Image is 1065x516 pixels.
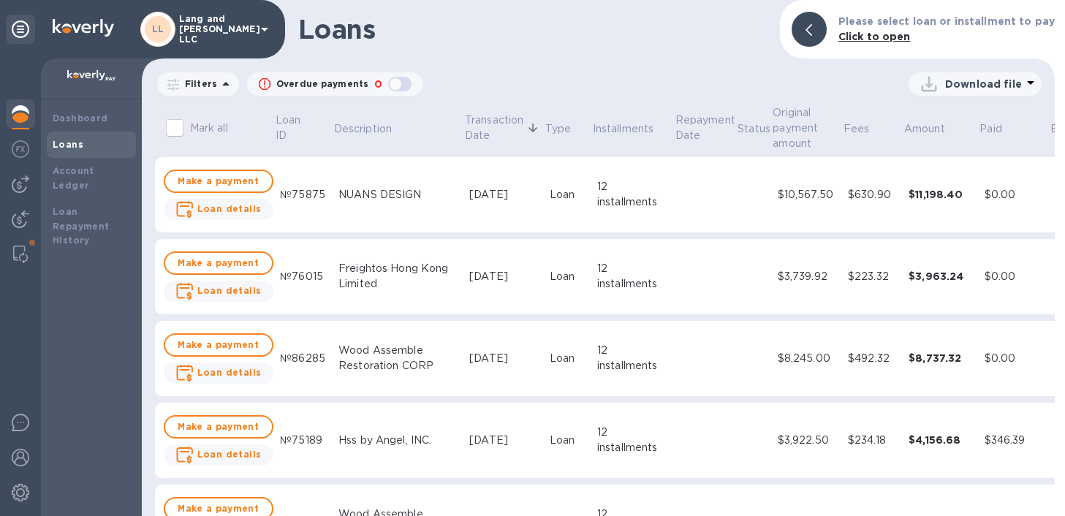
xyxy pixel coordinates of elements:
[53,19,114,37] img: Logo
[550,433,585,448] div: Loan
[164,363,273,384] button: Loan details
[550,187,585,202] div: Loan
[338,187,458,202] div: NUANS DESIGN
[164,415,273,439] button: Make a payment
[545,121,572,137] p: Type
[848,433,897,448] div: $234.18
[738,121,770,137] p: Status
[945,77,1022,91] p: Download file
[280,433,327,448] div: №75189
[778,351,836,366] div: $8,245.00
[985,187,1043,202] div: $0.00
[469,187,538,202] div: [DATE]
[778,433,836,448] div: $3,922.50
[53,113,108,124] b: Dashboard
[985,269,1043,284] div: $0.00
[545,121,591,137] span: Type
[197,367,262,378] b: Loan details
[164,444,273,466] button: Loan details
[469,351,538,366] div: [DATE]
[247,72,423,96] button: Overdue payments0
[773,105,841,151] span: Original payment amount
[848,269,897,284] div: $223.32
[844,121,870,137] p: Fees
[909,187,973,202] div: $11,198.40
[909,269,973,284] div: $3,963.24
[280,187,327,202] div: №75875
[593,121,673,137] span: Installments
[164,333,273,357] button: Make a payment
[593,121,654,137] p: Installments
[334,121,411,137] span: Description
[597,425,668,455] div: 12 installments
[838,31,911,42] b: Click to open
[177,172,260,190] span: Make a payment
[12,140,29,158] img: Foreign exchange
[276,113,312,143] p: Loan ID
[838,15,1055,27] b: Please select loan or installment to pay
[985,351,1043,366] div: $0.00
[280,269,327,284] div: №76015
[469,433,538,448] div: [DATE]
[465,113,523,143] p: Transaction Date
[773,105,822,151] p: Original payment amount
[197,449,262,460] b: Loan details
[177,254,260,272] span: Make a payment
[778,269,836,284] div: $3,739.92
[164,170,273,193] button: Make a payment
[177,418,260,436] span: Make a payment
[985,433,1043,448] div: $346.39
[164,281,273,302] button: Loan details
[338,433,458,448] div: Hss by Angel, INC.
[597,261,668,292] div: 12 installments
[53,139,83,150] b: Loans
[53,206,110,246] b: Loan Repayment History
[465,113,542,143] span: Transaction Date
[597,179,668,210] div: 12 installments
[979,121,1002,137] p: Paid
[338,343,458,373] div: Wood Assemble Restoration CORP
[338,261,458,292] div: Freightos Hong Kong Limited
[6,15,35,44] div: Unpin categories
[276,113,331,143] span: Loan ID
[848,187,897,202] div: $630.90
[197,285,262,296] b: Loan details
[298,14,768,45] h1: Loans
[550,351,585,366] div: Loan
[177,336,260,354] span: Make a payment
[276,77,368,91] p: Overdue payments
[909,351,973,365] div: $8,737.32
[904,121,945,137] p: Amount
[848,351,897,366] div: $492.32
[190,121,228,136] p: Mark all
[53,165,94,191] b: Account Ledger
[179,77,217,90] p: Filters
[844,121,889,137] span: Fees
[904,121,964,137] span: Amount
[374,77,382,92] p: 0
[197,203,262,214] b: Loan details
[164,251,273,275] button: Make a payment
[469,269,538,284] div: [DATE]
[909,433,973,447] div: $4,156.68
[597,343,668,373] div: 12 installments
[778,187,836,202] div: $10,567.50
[675,113,735,143] p: Repayment Date
[280,351,327,366] div: №86285
[152,23,164,34] b: LL
[164,199,273,220] button: Loan details
[179,14,252,45] p: Lang and [PERSON_NAME] LLC
[550,269,585,284] div: Loan
[334,121,392,137] p: Description
[979,121,1021,137] span: Paid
